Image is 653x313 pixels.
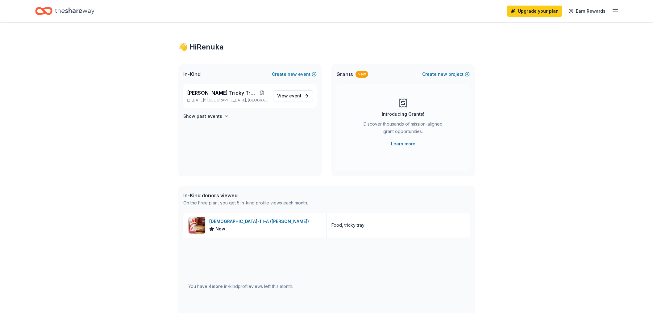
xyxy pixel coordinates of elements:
[356,71,368,78] div: New
[438,71,447,78] span: new
[273,90,313,101] a: View event
[183,192,308,199] div: In-Kind donors viewed
[331,221,364,229] div: Food, tricky tray
[277,92,302,100] span: View
[183,199,308,207] div: On the Free plan, you get 5 in-kind profile views each month.
[183,71,201,78] span: In-Kind
[187,89,256,96] span: [PERSON_NAME] Tricky Tray
[187,98,268,103] p: [DATE] •
[289,93,302,98] span: event
[209,218,311,225] div: [DEMOGRAPHIC_DATA]-fil-A ([PERSON_NAME])
[507,6,562,17] a: Upgrade your plan
[209,284,223,289] span: 4 more
[183,113,222,120] h4: Show past events
[207,98,268,103] span: [GEOGRAPHIC_DATA], [GEOGRAPHIC_DATA]
[422,71,470,78] button: Createnewproject
[336,71,353,78] span: Grants
[272,71,317,78] button: Createnewevent
[178,42,475,52] div: 👋 Hi Renuka
[215,225,225,233] span: New
[189,217,205,234] img: Image for Chick-fil-A (Ramsey)
[183,113,229,120] button: Show past events
[288,71,297,78] span: new
[382,110,424,118] div: Introducing Grants!
[35,4,94,18] a: Home
[188,283,293,290] div: You have in-kind profile views left this month.
[391,140,415,148] a: Learn more
[361,120,445,138] div: Discover thousands of mission-aligned grant opportunities.
[565,6,609,17] a: Earn Rewards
